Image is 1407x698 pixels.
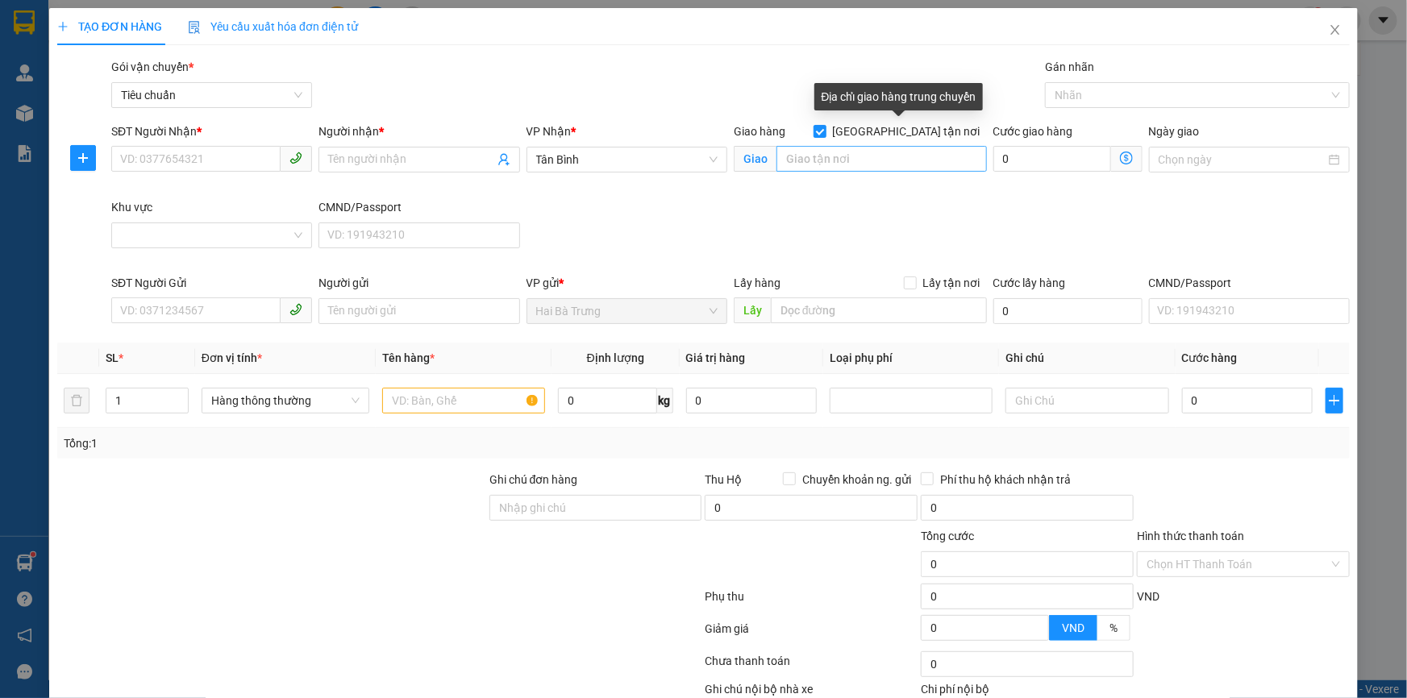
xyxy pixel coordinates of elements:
div: CMND/Passport [1149,274,1350,292]
div: Giảm giá [704,620,920,648]
th: Ghi chú [999,343,1175,374]
span: plus [71,152,95,164]
input: Ghi Chú [1005,388,1168,413]
div: Phụ thu [704,588,920,616]
span: Tên hàng [382,351,435,364]
input: 0 [686,388,818,413]
span: kg [657,388,673,413]
span: Giao [734,146,776,172]
div: VP gửi [527,274,727,292]
span: phone [289,303,302,316]
input: Dọc đường [771,297,987,323]
span: VND [1137,590,1159,603]
button: plus [70,145,96,171]
div: SĐT Người Nhận [111,123,312,140]
input: Cước giao hàng [993,146,1111,172]
div: Tổng: 1 [64,434,543,452]
span: Phí thu hộ khách nhận trả [934,471,1077,488]
div: Người nhận [318,123,519,140]
span: Chuyển khoản ng. gửi [796,471,918,488]
span: Đơn vị tính [202,351,262,364]
label: Cước lấy hàng [993,276,1066,289]
div: SĐT Người Gửi [111,274,312,292]
span: % [1109,621,1118,634]
span: VP Nhận [527,125,572,138]
span: Gói vận chuyển [111,60,194,73]
span: VND [1062,621,1084,634]
span: dollar-circle [1120,152,1133,164]
input: Ghi chú đơn hàng [489,495,702,521]
span: Lấy tận nơi [917,274,987,292]
button: plus [1326,388,1343,413]
label: Ngày giao [1149,125,1200,138]
input: VD: Bàn, Ghế [382,388,545,413]
input: Ngày giao [1159,151,1326,168]
span: user-add [497,153,510,166]
span: Định lượng [587,351,644,364]
img: icon [188,21,201,34]
button: Close [1313,8,1358,53]
span: plus [57,21,69,32]
div: Địa chỉ giao hàng trung chuyển [814,83,982,110]
span: Hàng thông thường [211,388,360,413]
span: Lấy [734,297,771,323]
button: delete [64,388,89,413]
div: Khu vực [111,198,312,216]
span: TẠO ĐƠN HÀNG [57,20,162,33]
span: Thu Hộ [705,473,742,486]
span: Giao hàng [734,125,785,138]
span: Giá trị hàng [686,351,746,364]
span: plus [1326,394,1342,407]
label: Gán nhãn [1045,60,1094,73]
span: Cước hàng [1182,351,1238,364]
input: Giao tận nơi [776,146,987,172]
span: Hai Bà Trưng [536,299,718,323]
div: Người gửi [318,274,519,292]
span: SL [106,351,119,364]
span: phone [289,152,302,164]
label: Cước giao hàng [993,125,1073,138]
span: Yêu cầu xuất hóa đơn điện tử [188,20,358,33]
input: Cước lấy hàng [993,298,1143,324]
span: Lấy hàng [734,276,781,289]
div: CMND/Passport [318,198,519,216]
label: Hình thức thanh toán [1137,530,1244,542]
label: Ghi chú đơn hàng [489,473,578,486]
div: Chưa thanh toán [704,652,920,680]
span: Tân Bình [536,147,718,172]
span: close [1329,23,1342,36]
span: [GEOGRAPHIC_DATA] tận nơi [826,123,987,140]
span: Tổng cước [921,530,974,542]
span: Tiêu chuẩn [121,83,302,107]
th: Loại phụ phí [823,343,999,374]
